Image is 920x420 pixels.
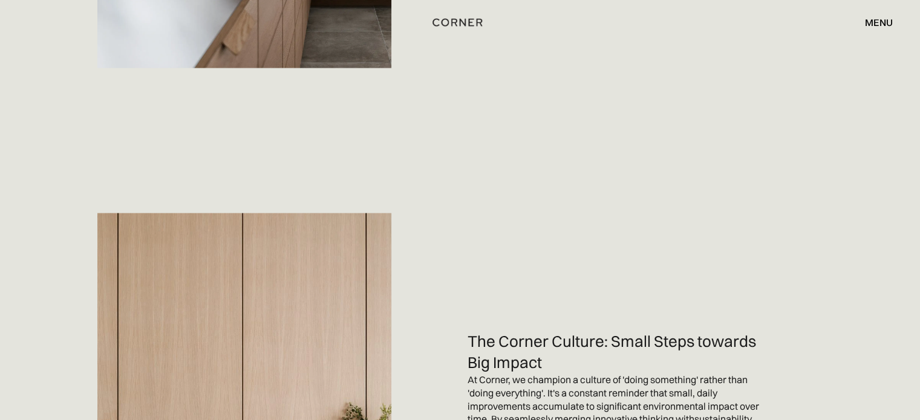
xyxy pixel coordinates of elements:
[865,18,893,27] div: menu
[428,15,491,30] a: home
[468,331,762,373] p: The Corner Culture: Small Steps towards Big Impact
[853,12,893,33] div: menu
